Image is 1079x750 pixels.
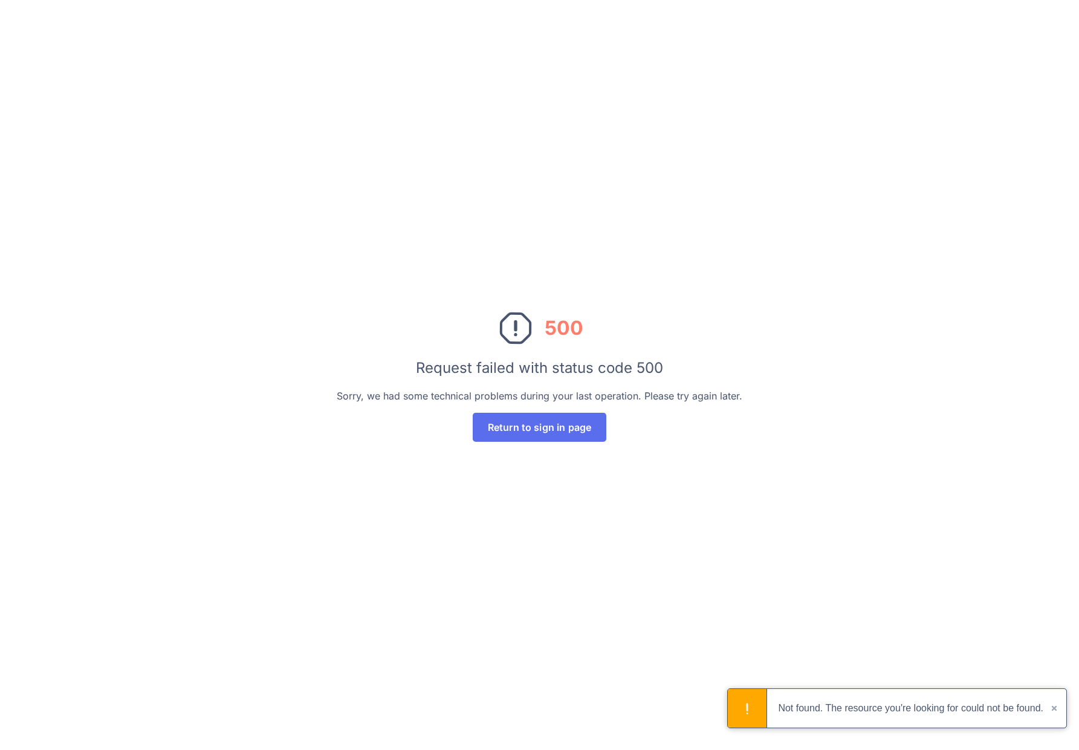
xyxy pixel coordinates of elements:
[496,309,535,348] img: svg%3e
[488,422,592,432] span: Return to sign in page
[545,314,583,343] div: 500
[337,389,742,403] div: Sorry, we had some technical problems during your last operation. Please try again later.
[416,357,663,379] div: Request failed with status code 500
[1043,689,1066,728] button: close
[473,413,607,442] button: Return to sign in page
[778,689,1043,728] div: Not found. The resource you're looking for could not be found.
